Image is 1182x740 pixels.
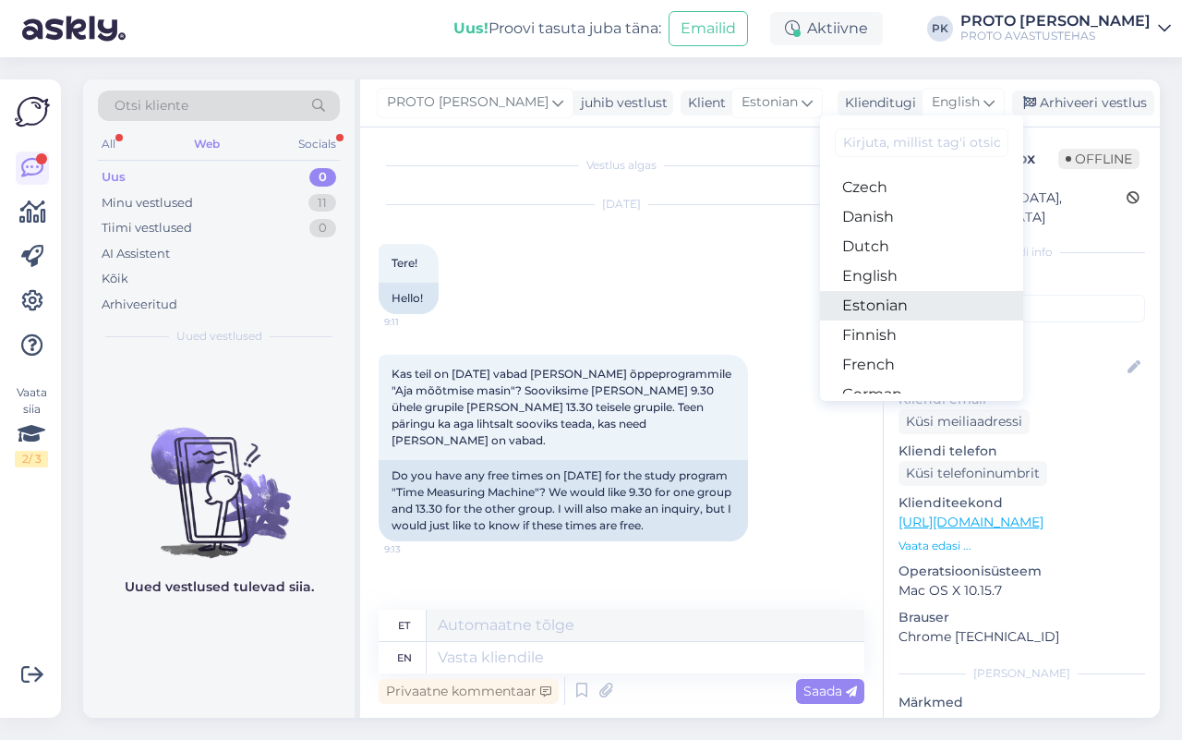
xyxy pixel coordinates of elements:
a: Czech [820,173,1023,202]
span: Saada [803,683,857,699]
span: 9:11 [384,315,453,329]
div: PROTO AVASTUSTEHAS [960,29,1151,43]
span: Offline [1058,149,1140,169]
div: Tiimi vestlused [102,219,192,237]
p: Uued vestlused tulevad siia. [125,577,314,597]
p: Operatsioonisüsteem [899,562,1145,581]
div: [PERSON_NAME] [899,665,1145,682]
div: All [98,132,119,156]
div: Privaatne kommentaar [379,679,559,704]
div: juhib vestlust [573,93,668,113]
div: 0 [309,168,336,187]
a: French [820,350,1023,380]
div: Küsi telefoninumbrit [899,461,1047,486]
a: PROTO [PERSON_NAME]PROTO AVASTUSTEHAS [960,14,1171,43]
div: Vaata siia [15,384,48,467]
p: Brauser [899,608,1145,627]
a: English [820,261,1023,291]
div: Klienditugi [838,93,916,113]
p: Kliendi telefon [899,442,1145,461]
img: No chats [83,394,355,561]
div: Socials [295,132,340,156]
div: Klient [681,93,726,113]
span: Uued vestlused [176,328,262,345]
p: Vaata edasi ... [899,538,1145,554]
div: 11 [308,194,336,212]
a: Finnish [820,321,1023,350]
div: Web [190,132,223,156]
a: Danish [820,202,1023,232]
p: Mac OS X 10.15.7 [899,581,1145,600]
p: Chrome [TECHNICAL_ID] [899,627,1145,647]
button: Emailid [669,11,748,46]
span: Tere! [392,256,417,270]
div: Vestlus algas [379,157,864,174]
input: Kirjuta, millist tag'i otsid [835,128,1008,157]
b: Uus! [453,19,488,37]
span: 9:13 [384,542,453,556]
span: PROTO [PERSON_NAME] [387,92,549,113]
div: Proovi tasuta juba täna: [453,18,661,40]
span: Otsi kliente [115,96,188,115]
div: Minu vestlused [102,194,193,212]
div: AI Assistent [102,245,170,263]
a: Estonian [820,291,1023,321]
a: [URL][DOMAIN_NAME] [899,514,1043,530]
span: Kas teil on [DATE] vabad [PERSON_NAME] õppeprogrammile "Aja mõõtmise masin"? Sooviksime [PERSON_N... [392,367,734,447]
div: Arhiveeritud [102,296,177,314]
div: [DATE] [379,196,864,212]
div: Uus [102,168,126,187]
div: Do you have any free times on [DATE] for the study program "Time Measuring Machine"? We would lik... [379,460,748,541]
a: German [820,380,1023,409]
span: Estonian [742,92,798,113]
p: Kliendi email [899,390,1145,409]
div: PK [927,16,953,42]
span: English [932,92,980,113]
div: PROTO [PERSON_NAME] [960,14,1151,29]
p: Märkmed [899,693,1145,712]
div: Küsi meiliaadressi [899,409,1030,434]
p: Klienditeekond [899,493,1145,513]
a: Dutch [820,232,1023,261]
div: 2 / 3 [15,451,48,467]
div: en [397,642,412,673]
div: et [398,610,410,641]
div: Arhiveeri vestlus [1012,91,1154,115]
img: Askly Logo [15,94,50,129]
div: Hello! [379,283,439,314]
div: 0 [309,219,336,237]
div: Aktiivne [770,12,883,45]
div: Kõik [102,270,128,288]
